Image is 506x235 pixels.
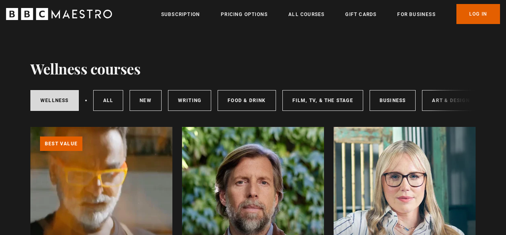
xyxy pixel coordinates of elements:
[130,90,162,111] a: New
[456,4,500,24] a: Log In
[221,10,268,18] a: Pricing Options
[168,90,211,111] a: Writing
[397,10,435,18] a: For business
[93,90,124,111] a: All
[422,90,479,111] a: Art & Design
[6,8,112,20] svg: BBC Maestro
[40,137,82,151] p: Best value
[282,90,363,111] a: Film, TV, & The Stage
[161,10,200,18] a: Subscription
[218,90,276,111] a: Food & Drink
[370,90,416,111] a: Business
[161,4,500,24] nav: Primary
[30,60,140,77] h1: Wellness courses
[345,10,376,18] a: Gift Cards
[30,90,79,111] a: Wellness
[288,10,324,18] a: All Courses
